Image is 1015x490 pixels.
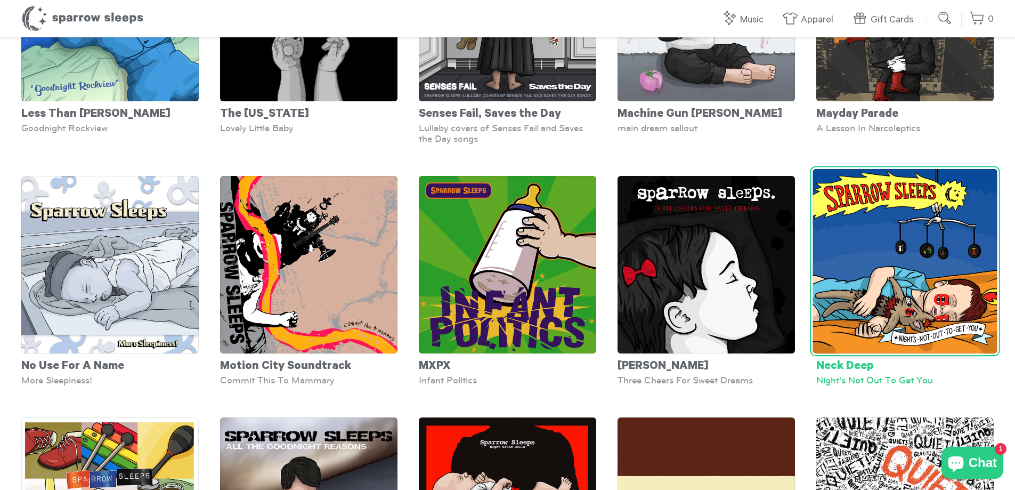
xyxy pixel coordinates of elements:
[419,375,596,385] div: Infant Politics
[21,176,199,354] img: SS-MoreSleepiness-Cover-1600x1600_grande.png
[220,123,397,133] div: Lovely Little Baby
[721,9,769,31] a: Music
[618,354,795,375] div: [PERSON_NAME]
[816,375,994,385] div: Night's Not Out To Get You
[220,354,397,375] div: Motion City Soundtrack
[21,123,199,133] div: Goodnight Rockview
[419,176,596,385] a: MXPX Infant Politics
[419,176,596,354] img: SS-InfantPolitics-Cover-1600x1600_grande.png
[816,354,994,375] div: Neck Deep
[852,9,919,31] a: Gift Cards
[21,5,144,32] h1: Sparrow Sleeps
[220,176,397,385] a: Motion City Soundtrack Commit This To Mammary
[618,176,795,385] a: [PERSON_NAME] Three Cheers For Sweet Dreams
[419,354,596,375] div: MXPX
[816,101,994,123] div: Mayday Parade
[782,9,839,31] a: Apparel
[21,176,199,385] a: No Use For A Name More Sleepiness!
[618,176,795,354] img: SS-ThreeCheersForSweetDreams-Cover-1600x1600_grande.png
[220,176,397,354] img: SS-CommitThisToMammary-cover-1600x1600_grande.png
[21,101,199,123] div: Less Than [PERSON_NAME]
[618,123,795,133] div: main dream sellout
[419,123,596,144] div: Lullaby covers of Senses Fail and Saves the Day songs
[816,123,994,133] div: A Lesson In Narcoleptics
[21,354,199,375] div: No Use For A Name
[21,375,199,385] div: More Sleepiness!
[220,375,397,385] div: Commit This To Mammary
[816,176,994,385] a: Neck Deep Night's Not Out To Get You
[969,8,994,31] a: 0
[938,447,1006,481] inbox-online-store-chat: Shopify online store chat
[419,101,596,123] div: Senses Fail, Saves the Day
[618,101,795,123] div: Machine Gun [PERSON_NAME]
[935,7,956,29] input: Submit
[813,169,997,354] img: SS-NightsNotOutToGetYou-Cover-1600x1600_grande.png
[220,101,397,123] div: The [US_STATE]
[618,375,795,385] div: Three Cheers For Sweet Dreams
